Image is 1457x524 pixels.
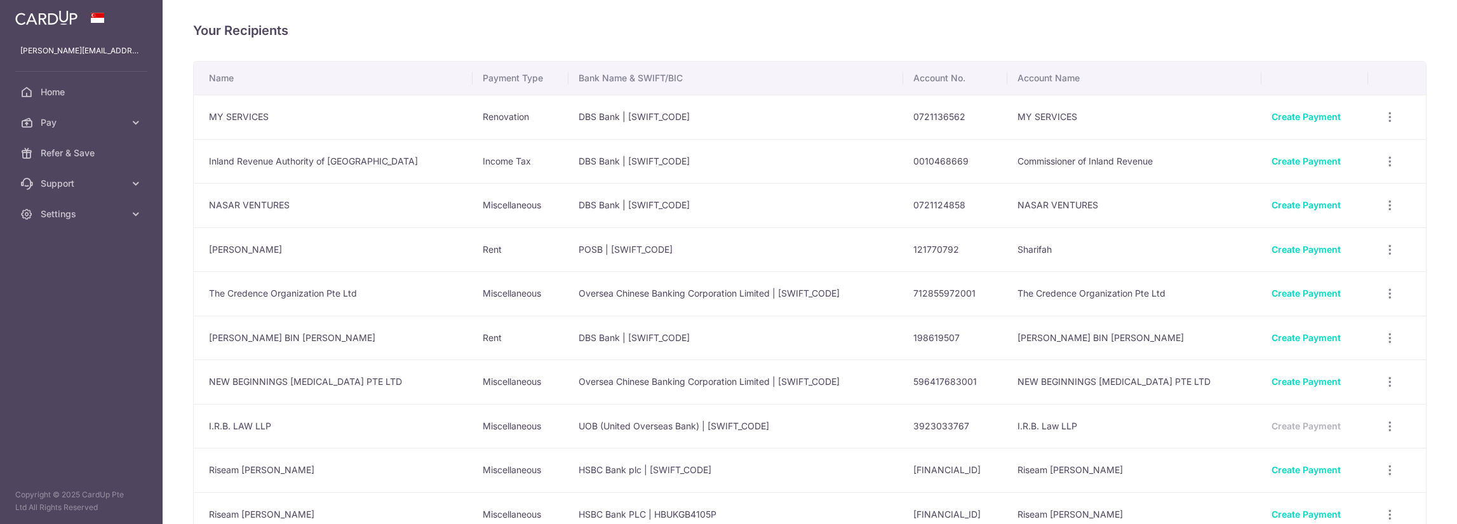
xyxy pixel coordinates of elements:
[41,86,124,98] span: Home
[41,147,124,159] span: Refer & Save
[568,227,903,272] td: POSB | [SWIFT_CODE]
[1007,227,1261,272] td: Sharifah
[473,448,568,492] td: Miscellaneous
[903,448,1007,492] td: [FINANCIAL_ID]
[1272,244,1341,255] a: Create Payment
[903,139,1007,184] td: 0010468669
[1272,509,1341,520] a: Create Payment
[568,62,903,95] th: Bank Name & SWIFT/BIC
[473,62,568,95] th: Payment Type
[1272,156,1341,166] a: Create Payment
[15,10,77,25] img: CardUp
[1007,316,1261,360] td: [PERSON_NAME] BIN [PERSON_NAME]
[194,448,473,492] td: Riseam [PERSON_NAME]
[568,95,903,139] td: DBS Bank | [SWIFT_CODE]
[473,95,568,139] td: Renovation
[473,183,568,227] td: Miscellaneous
[1272,199,1341,210] a: Create Payment
[903,227,1007,272] td: 121770792
[1272,332,1341,343] a: Create Payment
[473,404,568,448] td: Miscellaneous
[473,139,568,184] td: Income Tax
[1007,271,1261,316] td: The Credence Organization Pte Ltd
[1272,376,1341,387] a: Create Payment
[473,359,568,404] td: Miscellaneous
[568,448,903,492] td: HSBC Bank plc | [SWIFT_CODE]
[194,404,473,448] td: I.R.B. LAW LLP
[194,62,473,95] th: Name
[1272,111,1341,122] a: Create Payment
[194,139,473,184] td: Inland Revenue Authority of [GEOGRAPHIC_DATA]
[1007,448,1261,492] td: Riseam [PERSON_NAME]
[903,95,1007,139] td: 0721136562
[1376,486,1444,518] iframe: Opens a widget where you can find more information
[1007,62,1261,95] th: Account Name
[568,316,903,360] td: DBS Bank | [SWIFT_CODE]
[41,208,124,220] span: Settings
[1007,404,1261,448] td: I.R.B. Law LLP
[473,227,568,272] td: Rent
[41,177,124,190] span: Support
[903,359,1007,404] td: 596417683001
[194,359,473,404] td: NEW BEGINNINGS [MEDICAL_DATA] PTE LTD
[41,116,124,129] span: Pay
[903,404,1007,448] td: 3923033767
[20,44,142,57] p: [PERSON_NAME][EMAIL_ADDRESS][DOMAIN_NAME]
[194,95,473,139] td: MY SERVICES
[1272,464,1341,475] a: Create Payment
[568,359,903,404] td: Oversea Chinese Banking Corporation Limited | [SWIFT_CODE]
[1272,288,1341,299] a: Create Payment
[1007,183,1261,227] td: NASAR VENTURES
[473,271,568,316] td: Miscellaneous
[473,316,568,360] td: Rent
[194,271,473,316] td: The Credence Organization Pte Ltd
[903,62,1007,95] th: Account No.
[903,316,1007,360] td: 198619507
[194,183,473,227] td: NASAR VENTURES
[568,404,903,448] td: UOB (United Overseas Bank) | [SWIFT_CODE]
[193,20,1427,41] h4: Your Recipients
[194,316,473,360] td: [PERSON_NAME] BIN [PERSON_NAME]
[568,271,903,316] td: Oversea Chinese Banking Corporation Limited | [SWIFT_CODE]
[1007,359,1261,404] td: NEW BEGINNINGS [MEDICAL_DATA] PTE LTD
[1007,95,1261,139] td: MY SERVICES
[903,271,1007,316] td: 712855972001
[568,183,903,227] td: DBS Bank | [SWIFT_CODE]
[903,183,1007,227] td: 0721124858
[568,139,903,184] td: DBS Bank | [SWIFT_CODE]
[194,227,473,272] td: [PERSON_NAME]
[1007,139,1261,184] td: Commissioner of Inland Revenue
